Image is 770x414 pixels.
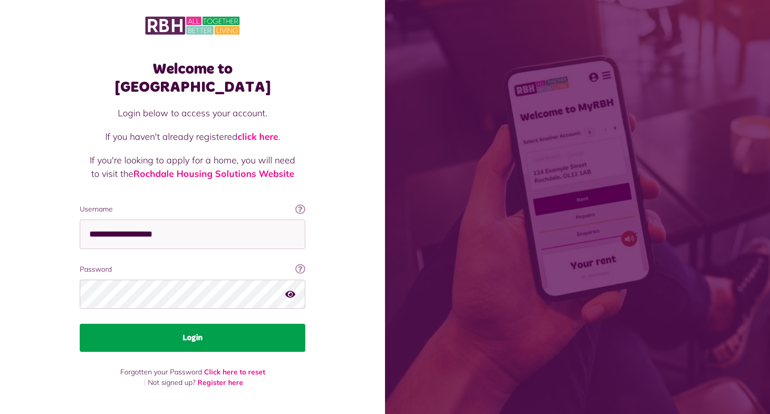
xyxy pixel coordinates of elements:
p: If you're looking to apply for a home, you will need to visit the [90,153,295,180]
a: click here [238,131,278,142]
p: Login below to access your account. [90,106,295,120]
label: Username [80,204,305,215]
p: If you haven't already registered . [90,130,295,143]
img: MyRBH [145,15,240,36]
label: Password [80,264,305,275]
a: Register here [198,378,243,387]
button: Login [80,324,305,352]
a: Click here to reset [204,367,265,376]
span: Forgotten your Password [120,367,202,376]
h1: Welcome to [GEOGRAPHIC_DATA] [80,60,305,96]
a: Rochdale Housing Solutions Website [133,168,294,179]
span: Not signed up? [148,378,196,387]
